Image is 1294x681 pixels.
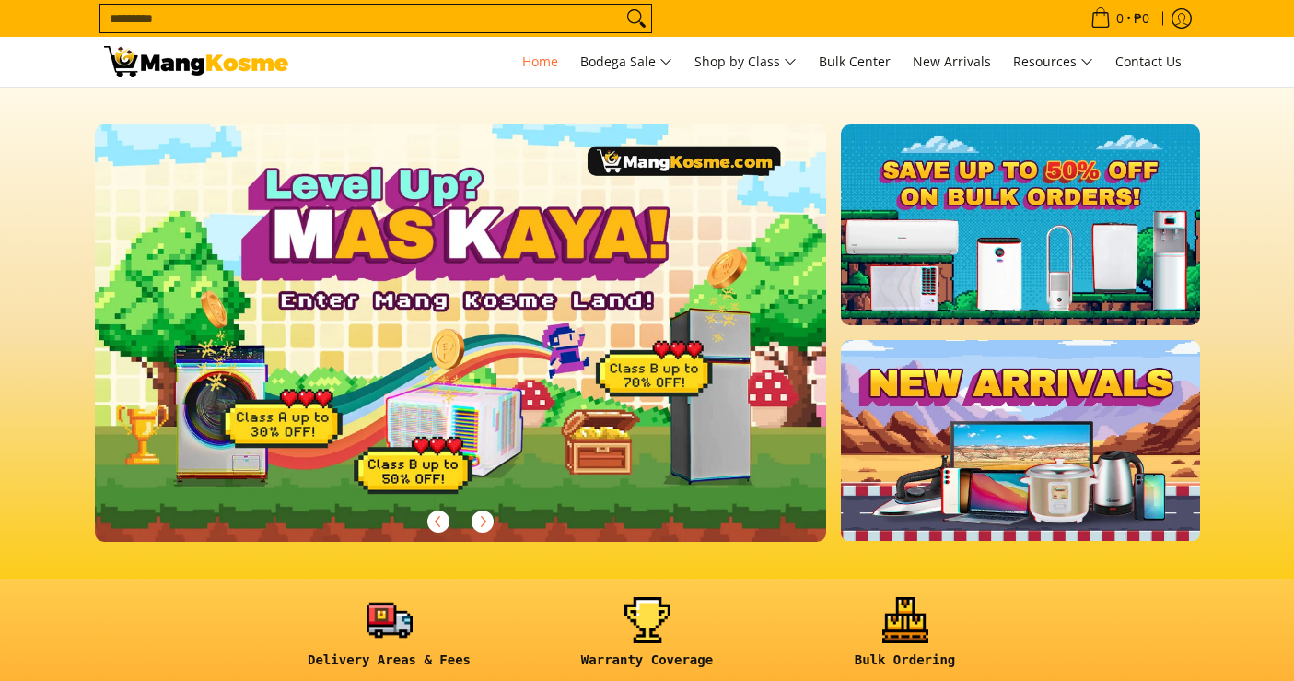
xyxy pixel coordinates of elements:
[1013,51,1093,74] span: Resources
[95,124,886,571] a: More
[913,53,991,70] span: New Arrivals
[307,37,1191,87] nav: Main Menu
[1131,12,1152,25] span: ₱0
[104,46,288,77] img: Mang Kosme: Your Home Appliances Warehouse Sale Partner!
[571,37,682,87] a: Bodega Sale
[462,501,503,542] button: Next
[685,37,806,87] a: Shop by Class
[522,53,558,70] span: Home
[1106,37,1191,87] a: Contact Us
[1113,12,1126,25] span: 0
[903,37,1000,87] a: New Arrivals
[1004,37,1102,87] a: Resources
[513,37,567,87] a: Home
[810,37,900,87] a: Bulk Center
[580,51,672,74] span: Bodega Sale
[622,5,651,32] button: Search
[418,501,459,542] button: Previous
[819,53,891,70] span: Bulk Center
[1115,53,1182,70] span: Contact Us
[694,51,797,74] span: Shop by Class
[1085,8,1155,29] span: •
